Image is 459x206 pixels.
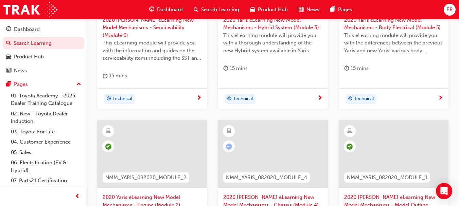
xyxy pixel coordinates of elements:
span: news-icon [299,5,304,14]
span: target-icon [106,95,111,104]
div: Product Hub [14,53,44,61]
a: 08. Service Training [8,186,84,196]
div: 15 mins [103,72,127,80]
span: duration-icon [103,72,108,80]
span: up-icon [76,80,81,89]
span: search-icon [6,40,11,46]
span: Technical [233,95,253,103]
a: search-iconSearch Learning [188,3,245,17]
div: Dashboard [14,25,40,33]
span: NMM_YARIS_082020_MODULE_1 [347,174,427,182]
span: car-icon [250,5,255,14]
a: 01. Toyota Academy - 2025 Dealer Training Catalogue [8,91,84,109]
div: 15 mins [344,64,369,73]
a: guage-iconDashboard [144,3,188,17]
img: Trak [3,2,57,17]
a: 05. Sales [8,147,84,158]
span: learningResourceType_ELEARNING-icon [106,127,111,136]
span: target-icon [227,95,232,104]
span: 2020 [PERSON_NAME] eLearning New Model Mechanisms - Serviceability (Module 6) [103,16,201,39]
span: Pages [338,6,352,14]
span: Dashboard [157,6,183,14]
a: car-iconProduct Hub [245,3,293,17]
div: Open Intercom Messenger [436,183,452,199]
button: DashboardSearch LearningProduct HubNews [3,22,84,78]
span: learningRecordVerb_ATTEMPT-icon [226,144,232,150]
span: learningRecordVerb_PASS-icon [105,144,111,150]
span: Search Learning [201,6,239,14]
button: Pages [3,78,84,91]
span: Technical [354,95,374,103]
span: news-icon [6,68,11,74]
a: pages-iconPages [325,3,357,17]
div: Pages [14,80,28,88]
div: News [14,67,27,75]
a: 02. New - Toyota Dealer Induction [8,109,84,127]
span: This eLearning module will provide you with the differences between the previous Yaris and new Ya... [344,32,443,55]
a: 03. Toyota For Life [8,127,84,137]
span: target-icon [348,95,353,104]
span: pages-icon [330,5,335,14]
span: pages-icon [6,81,11,88]
span: car-icon [6,54,11,60]
span: ER [446,6,453,14]
span: learningResourceType_ELEARNING-icon [227,127,231,136]
a: 06. Electrification (EV & Hybrid) [8,157,84,175]
span: next-icon [196,95,201,101]
span: 2020 Yaris eLearning New Model Mechanisms - Hybrid System (Module 3) [223,16,322,32]
a: Dashboard [3,23,84,36]
span: This eLearning module will provide you with a thorough understanding of the new Hybrid system ava... [223,32,322,55]
span: Technical [112,95,133,103]
span: learningRecordVerb_PASS-icon [347,144,353,150]
a: news-iconNews [293,3,325,17]
span: NMM_YARIS_082020_MODULE_2 [105,174,187,182]
a: Product Hub [3,51,84,63]
span: search-icon [194,5,198,14]
a: 07. Parts21 Certification [8,175,84,186]
span: guage-icon [6,26,11,33]
span: 2020 Yaris eLearning New Model Mechanisms - Body Electrical (Module 5) [344,16,443,32]
a: Search Learning [3,37,84,50]
span: duration-icon [344,64,349,73]
span: guage-icon [149,5,154,14]
span: duration-icon [223,64,228,73]
a: News [3,64,84,77]
a: 04. Customer Experience [8,137,84,147]
span: Product Hub [258,6,288,14]
div: 15 mins [223,64,248,73]
button: ER [444,4,456,16]
span: This eLearning module will provide you with the information and guides on the serviceability item... [103,39,201,62]
span: next-icon [317,95,322,101]
span: next-icon [438,95,443,101]
span: News [306,6,319,14]
span: NMM_YARIS_082020_MODULE_4 [226,174,307,182]
span: prev-icon [75,192,80,201]
span: learningResourceType_ELEARNING-icon [347,127,352,136]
